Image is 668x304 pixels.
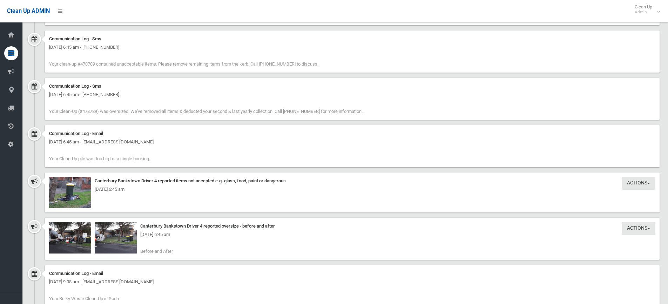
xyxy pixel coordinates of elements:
div: Canterbury Bankstown Driver 4 reported items not accepted e.g. glass, food, paint or dangerous [49,177,655,185]
span: Before and After, [140,249,174,254]
span: Your Clean-Up (#478789) was oversized. We've removed all items & deducted your second & last year... [49,109,363,114]
div: [DATE] 6:45 am - [PHONE_NUMBER] [49,90,655,99]
span: Your clean-up #478789 contained unacceptable items. Please remove remaining items from the kerb. ... [49,61,318,67]
span: Clean Up [631,4,659,15]
div: Communication Log - Sms [49,82,655,90]
div: [DATE] 6:45 am [49,185,655,194]
span: Clean Up ADMIN [7,8,50,14]
div: [DATE] 6:45 am - [EMAIL_ADDRESS][DOMAIN_NAME] [49,138,655,146]
img: 2025-09-0506.44.484740395061335773551.jpg [49,177,91,208]
div: Communication Log - Email [49,129,655,138]
span: Your Clean-Up pile was too big for a single booking. [49,156,150,161]
div: Communication Log - Sms [49,35,655,43]
div: [DATE] 9:08 am - [EMAIL_ADDRESS][DOMAIN_NAME] [49,278,655,286]
span: Your Bulky Waste Clean-Up is Soon [49,296,119,301]
div: [DATE] 6:45 am - [PHONE_NUMBER] [49,43,655,52]
img: 2025-09-0506.39.111395394352314264033.jpg [49,222,91,254]
img: 2025-09-0506.45.068250843808872590105.jpg [95,222,137,254]
div: Communication Log - Email [49,269,655,278]
small: Admin [635,9,652,15]
button: Actions [622,222,655,235]
button: Actions [622,177,655,190]
div: Canterbury Bankstown Driver 4 reported oversize - before and after [49,222,655,230]
div: [DATE] 6:45 am [49,230,655,239]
